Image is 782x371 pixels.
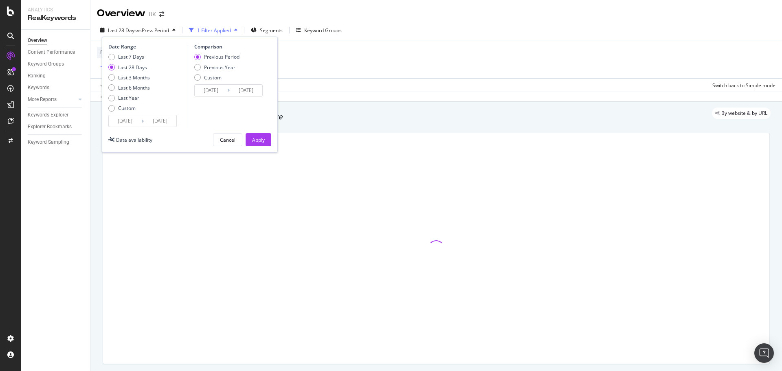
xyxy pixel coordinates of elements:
div: Data availability [116,136,152,143]
span: vs Prev. Period [137,27,169,34]
div: Keyword Sampling [28,138,69,147]
input: Start Date [195,85,227,96]
div: Last 7 Days [118,53,144,60]
div: Custom [194,74,239,81]
div: Custom [118,105,136,112]
div: Open Intercom Messenger [754,343,774,363]
div: Previous Period [204,53,239,60]
span: Device [100,49,116,56]
div: Overview [28,36,47,45]
input: End Date [230,85,262,96]
div: Date Range [108,43,186,50]
div: Explorer Bookmarks [28,123,72,131]
button: Apply [97,79,121,92]
div: Last 6 Months [118,84,150,91]
div: 1 Filter Applied [197,27,231,34]
button: 1 Filter Applied [186,24,241,37]
div: Analytics [28,7,83,13]
input: End Date [144,115,176,127]
a: Keyword Groups [28,60,84,68]
div: Previous Year [204,64,235,71]
div: Cancel [220,136,235,143]
div: More Reports [28,95,57,104]
span: Last 28 Days [108,27,137,34]
a: Keyword Sampling [28,138,84,147]
div: Comparison [194,43,265,50]
span: Segments [260,27,283,34]
div: Switch back to Simple mode [712,82,775,89]
div: Keywords Explorer [28,111,68,119]
div: Overview [97,7,145,20]
div: Last Year [118,94,139,101]
a: Overview [28,36,84,45]
button: Last 28 DaysvsPrev. Period [97,24,179,37]
div: Last 3 Months [108,74,150,81]
div: Apply [252,136,265,143]
button: Apply [246,133,271,146]
div: Keywords [28,83,49,92]
button: Cancel [213,133,242,146]
div: arrow-right-arrow-left [159,11,164,17]
input: Start Date [109,115,141,127]
a: Content Performance [28,48,84,57]
a: Explorer Bookmarks [28,123,84,131]
a: Keywords [28,83,84,92]
div: Previous Year [194,64,239,71]
span: By website & by URL [721,111,767,116]
button: Switch back to Simple mode [709,79,775,92]
a: Ranking [28,72,84,80]
div: Custom [108,105,150,112]
div: Last 6 Months [108,84,150,91]
div: Custom [204,74,222,81]
div: Content Performance [28,48,75,57]
div: Last 28 Days [108,64,150,71]
div: legacy label [712,108,771,119]
div: Keyword Groups [28,60,64,68]
button: Segments [248,24,286,37]
div: Keyword Groups [304,27,342,34]
div: Last Year [108,94,150,101]
div: Last 7 Days [108,53,150,60]
div: Previous Period [194,53,239,60]
div: Last 3 Months [118,74,150,81]
div: UK [149,10,156,18]
a: More Reports [28,95,76,104]
div: RealKeywords [28,13,83,23]
div: Ranking [28,72,46,80]
a: Keywords Explorer [28,111,84,119]
button: Add Filter [97,62,130,72]
div: Last 28 Days [118,64,147,71]
button: Keyword Groups [293,24,345,37]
